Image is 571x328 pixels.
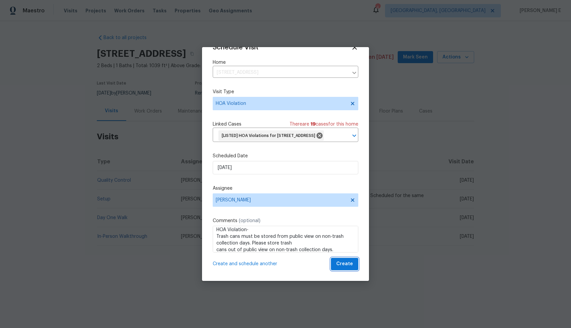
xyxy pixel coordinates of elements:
label: Comments [213,217,358,224]
input: Enter in an address [213,67,348,78]
div: [LISTED] HOA Violations for [STREET_ADDRESS] [218,130,324,141]
span: Create and schedule another [213,261,277,267]
span: There are case s for this home [290,121,358,128]
label: Assignee [213,185,358,192]
span: HOA Violation [216,100,346,107]
span: Close [351,44,358,51]
span: [PERSON_NAME] [216,197,347,203]
button: Open [350,131,359,140]
input: M/D/YYYY [213,161,358,174]
span: (optional) [239,218,260,223]
span: Linked Cases [213,121,241,128]
span: Schedule Visit [213,44,258,51]
span: Create [336,260,353,268]
label: Visit Type [213,89,358,95]
span: [LISTED] HOA Violations for [STREET_ADDRESS] [222,133,318,139]
label: Scheduled Date [213,153,358,159]
button: Create [331,258,358,270]
span: 19 [311,122,316,127]
label: Home [213,59,358,66]
textarea: HOA Violation- Trash cans must be stored from public view on non-trash collection days. Please st... [213,226,358,253]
